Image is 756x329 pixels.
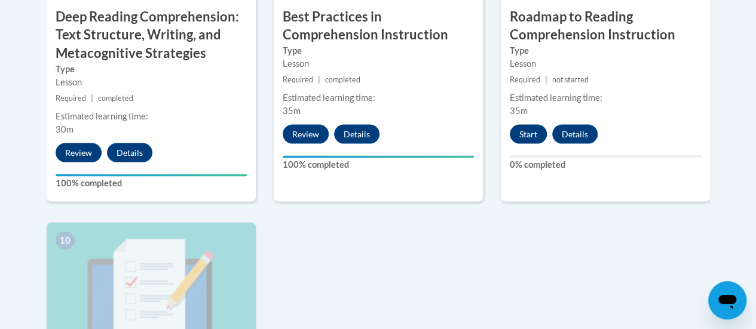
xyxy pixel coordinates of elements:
label: 0% completed [510,158,701,171]
label: 100% completed [56,177,247,190]
span: | [545,75,547,84]
span: 10 [56,232,75,250]
button: Review [56,143,102,162]
span: | [318,75,320,84]
span: Required [510,75,540,84]
label: 100% completed [283,158,474,171]
span: | [91,94,93,103]
span: Required [283,75,313,84]
label: Type [283,44,474,57]
div: Lesson [510,57,701,70]
div: Lesson [56,76,247,89]
button: Details [334,125,379,144]
div: Estimated learning time: [56,110,247,123]
span: 30m [56,124,74,134]
h3: Deep Reading Comprehension: Text Structure, Writing, and Metacognitive Strategies [47,8,256,63]
span: completed [98,94,133,103]
div: Estimated learning time: [283,91,474,104]
label: Type [510,44,701,57]
div: Lesson [283,57,474,70]
iframe: Button to launch messaging window [708,281,746,319]
div: Your progress [56,174,247,177]
button: Start [510,125,547,144]
span: Required [56,94,86,103]
span: 35m [283,106,301,116]
button: Details [107,143,152,162]
h3: Roadmap to Reading Comprehension Instruction [501,8,710,45]
span: 35m [510,106,528,116]
label: Type [56,63,247,76]
span: not started [552,75,589,84]
h3: Best Practices in Comprehension Instruction [274,8,483,45]
button: Review [283,125,329,144]
div: Your progress [283,156,474,158]
div: Estimated learning time: [510,91,701,104]
button: Details [552,125,598,144]
span: completed [325,75,360,84]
